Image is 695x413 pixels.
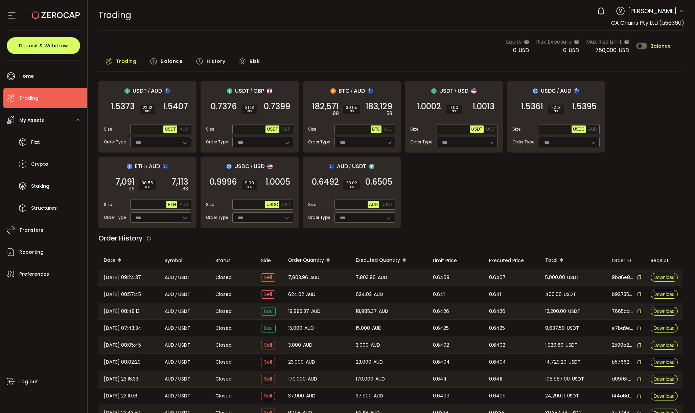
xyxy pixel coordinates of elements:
span: AUD [311,307,321,315]
span: Buy [261,324,276,332]
span: 0.6402 [489,341,505,349]
button: AUD [178,201,189,208]
em: / [351,88,353,94]
span: 0.9996 [210,179,237,185]
button: BTC [371,125,381,133]
img: aud_portfolio.svg [329,164,334,169]
span: Sell [261,358,275,366]
span: My Assets [19,115,44,125]
span: USDT [567,324,579,332]
button: USD [280,201,292,208]
span: b9273550-9ec8-42ab-b440-debceb6bf362 [612,291,633,298]
span: ETH [135,162,145,170]
span: [PERSON_NAME] [628,6,677,16]
span: 1.5373 [111,103,135,110]
span: 22.13 [551,106,561,110]
span: Size [206,202,214,208]
span: Risk [250,54,260,68]
button: USD [485,125,496,133]
button: USDC [572,125,586,133]
i: BPS [551,110,561,114]
span: 170,000 [356,375,373,383]
span: 0.6408 [433,274,449,281]
img: aud_portfolio.svg [574,88,579,94]
span: USDT [235,87,249,95]
span: 0.6407 [489,274,506,281]
span: USD [619,46,629,54]
em: .63 [181,185,188,192]
span: 5,000.00 [545,274,565,281]
button: USDT [380,201,394,208]
span: USDT [567,274,579,281]
span: Order Type [512,139,534,145]
span: 0.6409 [433,392,449,400]
span: USDC [573,127,584,132]
span: USD [518,46,529,54]
img: aud_portfolio.svg [368,88,373,94]
button: USDT [265,125,279,133]
span: 1.5395 [572,103,597,110]
span: Fiat [31,137,40,147]
span: Size [206,126,214,132]
img: usd_portfolio.svg [267,164,273,169]
span: d09f6fb3-8af7-4064-b7c5-8d9f3d3ecfc8 [612,375,633,383]
span: AUD [165,307,174,315]
span: Sell [261,290,275,299]
span: Size [104,202,112,208]
em: / [175,274,177,281]
span: 9ba6e898-b757-436a-9a75-0c757ee03a1f [612,274,633,281]
span: AUD [165,324,174,332]
span: USDC [267,202,278,207]
span: USDT [178,307,190,315]
em: / [146,163,148,169]
span: 14,729.20 [545,358,566,366]
span: Transfers [19,225,43,235]
em: / [455,88,457,94]
span: [DATE] 08:48:13 [104,307,140,315]
button: GBP [280,125,292,133]
em: / [250,88,252,94]
span: Trading [116,54,137,68]
span: 1,920.60 [545,341,563,349]
span: 3,000 [288,341,301,349]
span: Sell [261,273,275,282]
span: 30.55 [346,106,357,110]
span: Balance [161,54,182,68]
img: usdc_portfolio.svg [226,164,232,169]
span: Closed [215,274,232,281]
span: USDT [178,375,190,383]
span: AUD [374,291,383,298]
span: 18,985.37 [288,307,309,315]
span: 20.02 [346,181,357,185]
span: AUD [371,341,380,349]
span: 1.0002 [417,103,441,110]
button: ETH [166,201,177,208]
span: Size [410,126,418,132]
span: AUD [165,375,174,383]
span: ETH [168,202,176,207]
i: BPS [245,110,255,114]
span: USDT [471,127,482,132]
span: 624.02 [288,291,304,298]
span: BTC [339,87,350,95]
em: / [175,307,177,315]
span: 0.6492 [312,179,339,185]
img: gbp_portfolio.svg [267,88,272,94]
img: usdc_portfolio.svg [533,88,538,94]
em: .96 [128,185,135,192]
span: Closed [215,308,232,315]
button: Download [651,307,678,316]
span: 0.7399 [264,103,290,110]
span: 2599a2f9-d739-4166-9349-f3a110e7aa98 [612,342,633,349]
span: Order Type [206,214,228,221]
span: 0.7376 [211,103,237,110]
i: BPS [346,185,357,189]
span: Order Type [104,214,126,221]
button: AUD [383,125,394,133]
span: Structures [31,203,57,213]
span: 37,900 [356,392,372,400]
span: Buy [261,307,276,316]
span: [DATE] 09:24:37 [104,274,141,281]
span: Size [104,126,112,132]
span: 750,000 [595,46,617,54]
